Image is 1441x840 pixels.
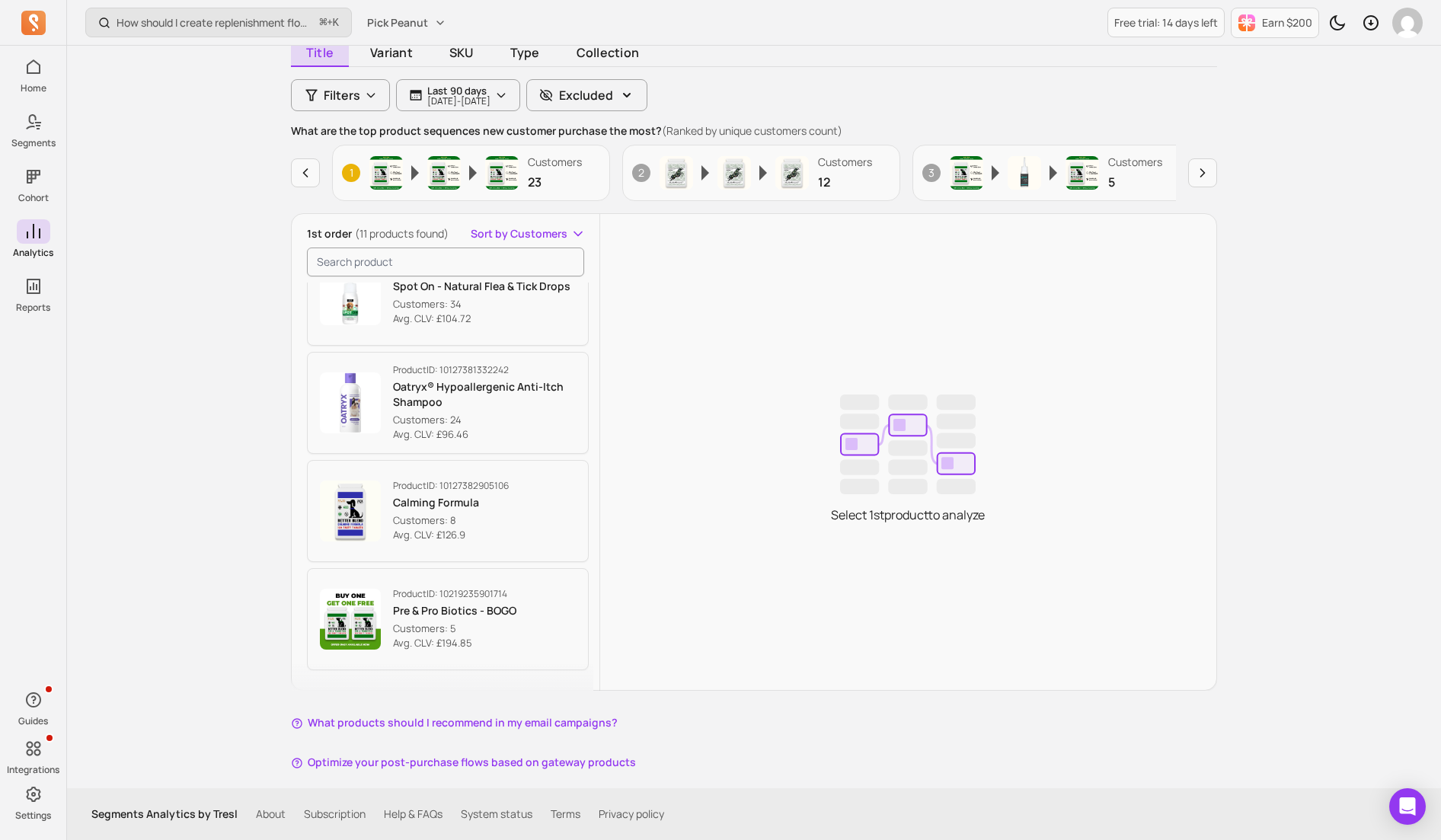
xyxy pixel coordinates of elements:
img: Product image [369,156,403,190]
p: Customers [818,155,872,170]
button: ProductID: 10127382905106Calming FormulaCustomers: 8Avg. CLV: £126.9 [307,460,589,562]
p: Reports [16,302,50,314]
span: Pick Peanut [367,15,428,30]
p: Guides [18,715,48,727]
a: Privacy policy [599,806,664,822]
button: Toggle dark mode [1322,8,1353,38]
img: Product image [1066,156,1099,190]
button: Earn $200 [1231,8,1319,38]
a: Subscription [304,806,366,822]
p: Analytics [13,247,53,259]
p: Cohort [18,192,49,204]
button: Optimize your post-purchase flows based on gateway products [291,755,636,770]
p: 1st order [307,226,449,241]
kbd: ⌘ [319,14,327,33]
button: Sort by Customers [471,226,586,241]
p: Customers: 24 [393,413,576,428]
a: System status [461,806,532,822]
p: Avg. CLV: £126.9 [393,528,509,543]
a: Free trial: 14 days left [1107,8,1225,37]
img: Product image [320,589,381,650]
p: Free trial: 14 days left [1114,15,1218,30]
p: Segments [11,137,56,149]
p: Avg. CLV: £104.72 [393,311,570,327]
img: Product image [950,156,983,190]
button: ProductID: 10127381332242Oatryx® Hypoallergenic Anti-Itch ShampooCustomers: 24Avg. CLV: £96.46 [307,352,589,454]
div: Open Intercom Messenger [1389,788,1426,825]
p: Excluded [559,86,613,104]
span: Variant [355,40,428,65]
button: Guides [17,685,50,730]
p: Settings [15,810,51,822]
p: Product ID: 10127382905106 [393,480,509,492]
img: Product image [717,156,751,190]
span: SKU [434,40,489,65]
span: 3 [922,164,941,182]
img: Product image [427,156,461,190]
p: Customers: 8 [393,513,509,529]
img: Product image [320,372,381,433]
p: Avg. CLV: £96.46 [393,427,576,442]
p: [DATE] - [DATE] [427,97,490,106]
p: Home [21,82,46,94]
p: Spot On - Natural Flea & Tick Drops [393,279,570,294]
button: Excluded [526,79,647,111]
p: Customers: 5 [393,621,516,637]
input: search product [307,248,584,276]
button: What products should I recommend in my email campaigns? [291,715,618,730]
p: Product ID: 10127381332242 [393,364,576,376]
span: Filters [324,86,360,104]
img: Product image [660,156,693,190]
p: 12 [818,173,872,191]
img: Product image [320,264,381,325]
button: 2Product imageProduct imageProduct imageCustomers12 [622,145,900,201]
button: Last 90 days[DATE]-[DATE] [396,79,520,111]
p: Earn $200 [1262,15,1312,30]
span: Title [291,40,349,67]
kbd: K [333,17,339,29]
button: 1Product imageProduct imageProduct imageCustomers23 [332,145,610,201]
img: Product image [775,156,809,190]
span: 1 [342,164,360,182]
span: Type [495,40,555,65]
a: About [256,806,286,822]
p: Customers: 34 [393,297,570,312]
span: (Ranked by unique customers count) [662,123,842,138]
p: Product ID: 10219235901714 [393,588,516,600]
p: 23 [528,173,582,191]
p: Customers [528,155,582,170]
span: + [320,14,339,30]
span: Sort by Customers [471,226,567,241]
p: Avg. CLV: £194.85 [393,636,516,651]
button: ProductID: 10219235901714Pre & Pro Biotics - BOGOCustomers: 5Avg. CLV: £194.85 [307,568,589,670]
p: Oatryx® Hypoallergenic Anti-Itch Shampoo [393,379,576,410]
img: Product image [320,481,381,541]
p: Pre & Pro Biotics - BOGO [393,603,516,618]
a: Help & FAQs [384,806,443,822]
p: Segments Analytics by Tresl [91,806,238,822]
button: How should I create replenishment flows?⌘+K [85,8,352,37]
button: ProductID: 10127380709650Spot On - Natural Flea & Tick DropsCustomers: 34Avg. CLV: £104.72 [307,244,589,346]
p: Integrations [7,764,59,776]
img: Product image [485,156,519,190]
span: 2 [632,164,650,182]
p: What are the top product sequences new customer purchase the most? [291,123,1217,139]
button: Filters [291,79,390,111]
span: Collection [561,40,654,65]
img: Product image [1008,156,1041,190]
div: Select 1st product to analyze [600,214,1216,694]
span: (11 products found) [355,226,449,241]
button: Pick Peanut [358,9,455,37]
p: Customers [1108,155,1162,170]
img: avatar [1392,8,1423,38]
p: Calming Formula [393,495,509,510]
button: 3Product imageProduct imageProduct imageCustomers5 [912,145,1190,201]
p: Last 90 days [427,85,490,97]
a: Terms [551,806,580,822]
p: 5 [1108,173,1162,191]
p: How should I create replenishment flows? [117,15,314,30]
